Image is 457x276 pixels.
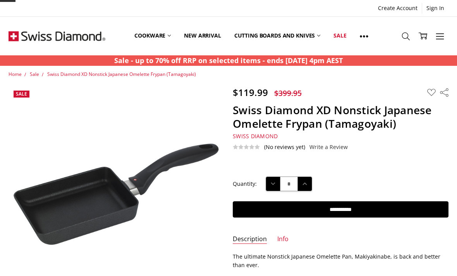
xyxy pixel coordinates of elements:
[47,71,196,77] a: Swiss Diamond XD Nonstick Japanese Omelette Frypan (Tamagoyaki)
[274,88,302,98] span: $399.95
[9,71,22,77] a: Home
[277,235,289,244] a: Info
[9,17,105,55] img: Free Shipping On Every Order
[233,235,267,244] a: Description
[374,3,422,14] a: Create Account
[353,19,375,53] a: Show All
[233,252,448,270] p: The ultimate Nonstick Japanese Omelette Pan, Makiyakinabe, is back and better than ever.
[233,86,268,99] span: $119.99
[114,56,343,65] strong: Sale - up to 70% off RRP on selected items - ends [DATE] 4pm AEST
[327,19,353,53] a: Sale
[228,19,327,53] a: Cutting boards and knives
[422,3,448,14] a: Sign In
[233,103,448,130] h1: Swiss Diamond XD Nonstick Japanese Omelette Frypan (Tamagoyaki)
[177,19,227,53] a: New arrival
[233,180,257,188] label: Quantity:
[264,144,305,150] span: (No reviews yet)
[16,91,27,97] span: Sale
[128,19,177,53] a: Cookware
[309,144,348,150] a: Write a Review
[30,71,39,77] a: Sale
[233,132,278,140] span: Swiss Diamond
